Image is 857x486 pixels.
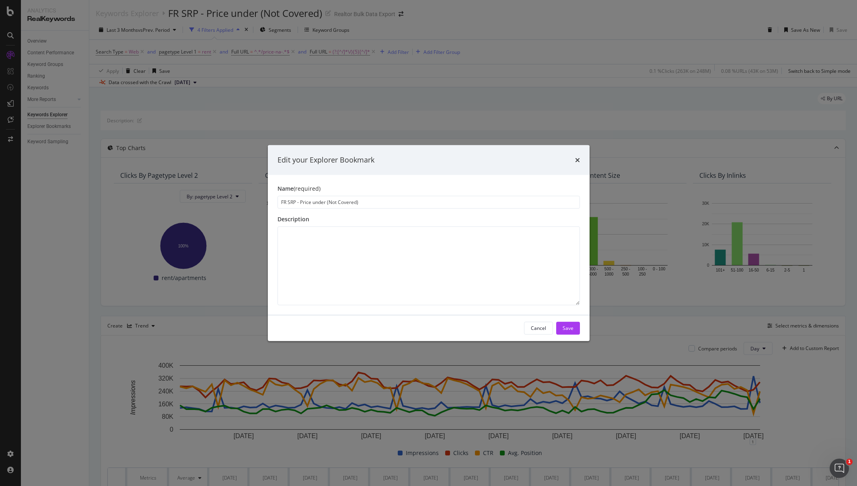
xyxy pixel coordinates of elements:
[277,155,374,165] div: Edit your Explorer Bookmark
[294,184,321,192] span: (required)
[524,321,553,334] button: Cancel
[846,459,853,465] span: 1
[268,145,590,341] div: modal
[277,215,580,223] div: Description
[563,325,573,332] div: Save
[830,459,849,478] iframe: Intercom live chat
[277,196,580,208] input: Enter a name
[556,321,580,334] button: Save
[277,184,294,192] span: Name
[575,155,580,165] div: times
[531,325,546,332] div: Cancel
